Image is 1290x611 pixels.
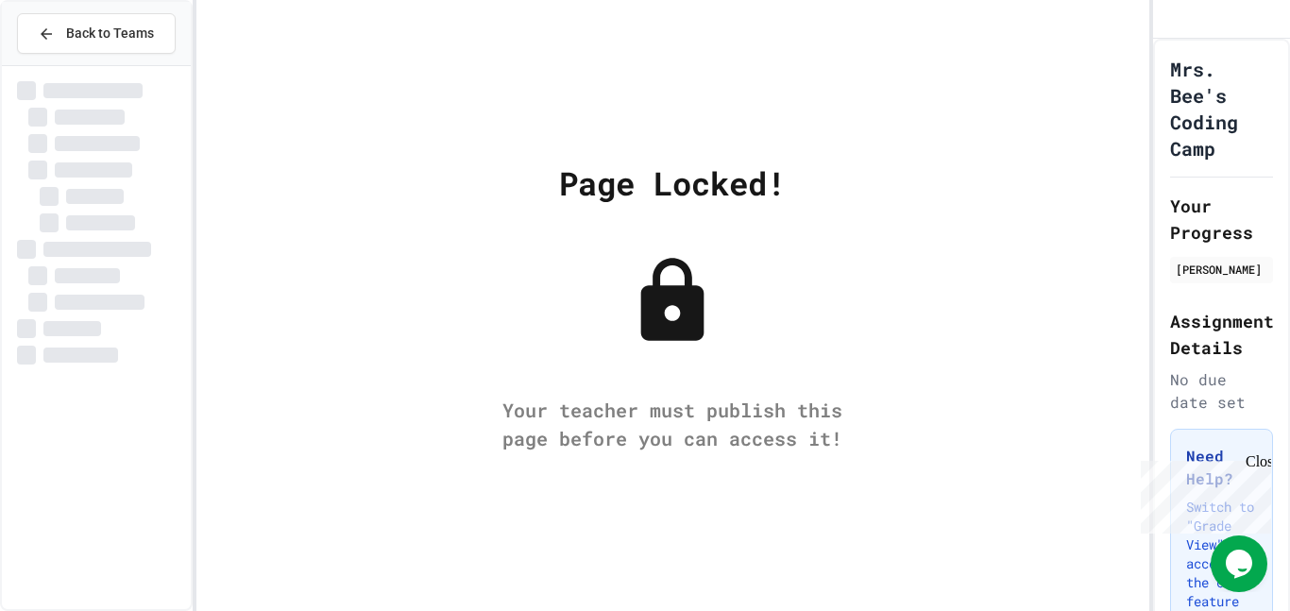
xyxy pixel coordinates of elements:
[8,8,130,120] div: Chat with us now!Close
[1170,56,1273,161] h1: Mrs. Bee's Coding Camp
[17,13,176,54] button: Back to Teams
[1176,261,1267,278] div: [PERSON_NAME]
[1133,453,1271,534] iframe: chat widget
[66,24,154,43] span: Back to Teams
[1170,193,1273,246] h2: Your Progress
[1170,368,1273,414] div: No due date set
[1170,308,1273,361] h2: Assignment Details
[1211,535,1271,592] iframe: chat widget
[1186,445,1257,490] h3: Need Help?
[484,396,861,452] div: Your teacher must publish this page before you can access it!
[559,159,786,207] div: Page Locked!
